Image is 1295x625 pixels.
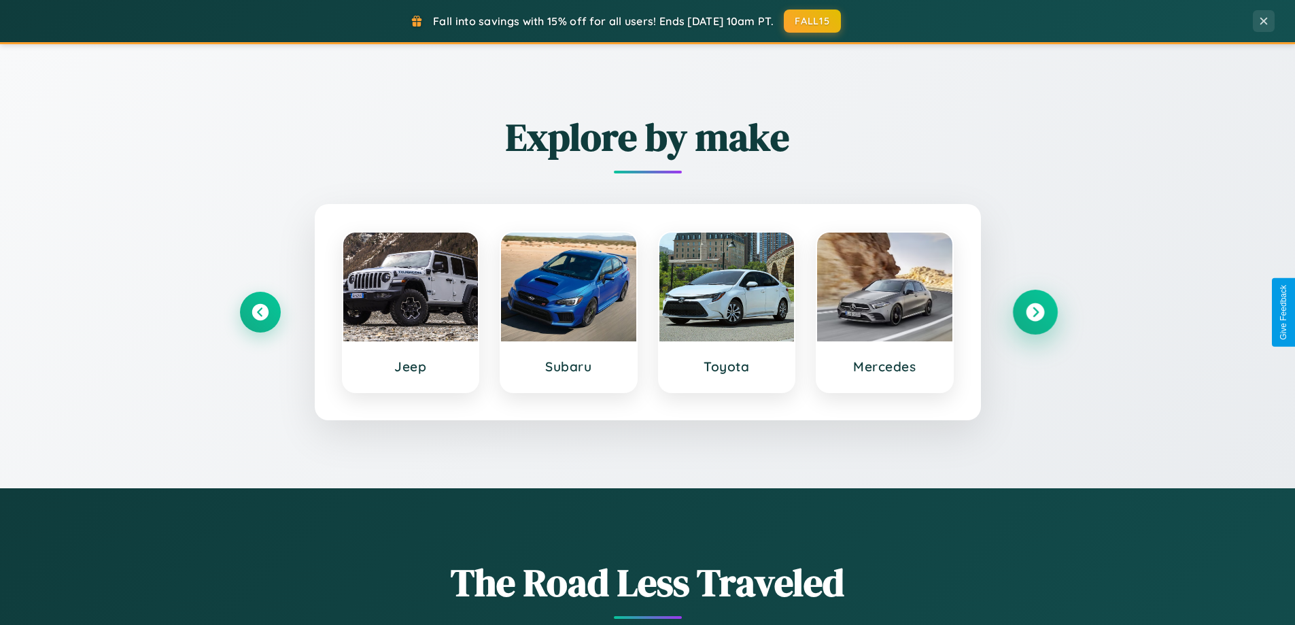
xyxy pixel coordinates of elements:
[240,556,1056,609] h1: The Road Less Traveled
[433,14,774,28] span: Fall into savings with 15% off for all users! Ends [DATE] 10am PT.
[784,10,841,33] button: FALL15
[240,111,1056,163] h2: Explore by make
[831,358,939,375] h3: Mercedes
[1279,285,1288,340] div: Give Feedback
[673,358,781,375] h3: Toyota
[515,358,623,375] h3: Subaru
[357,358,465,375] h3: Jeep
